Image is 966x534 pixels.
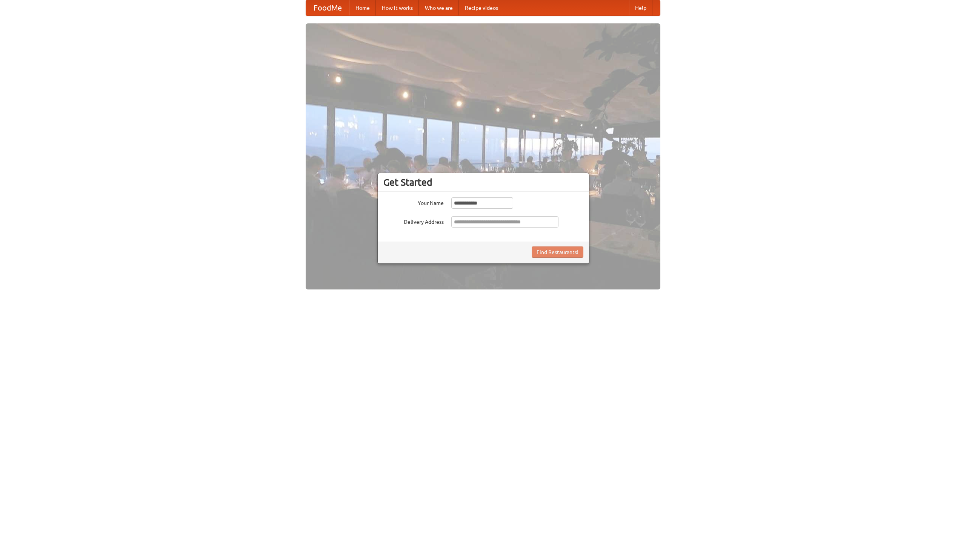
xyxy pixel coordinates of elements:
a: Home [349,0,376,15]
a: Who we are [419,0,459,15]
label: Delivery Address [383,216,444,226]
label: Your Name [383,197,444,207]
a: How it works [376,0,419,15]
h3: Get Started [383,177,583,188]
a: Recipe videos [459,0,504,15]
button: Find Restaurants! [532,246,583,258]
a: FoodMe [306,0,349,15]
a: Help [629,0,652,15]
